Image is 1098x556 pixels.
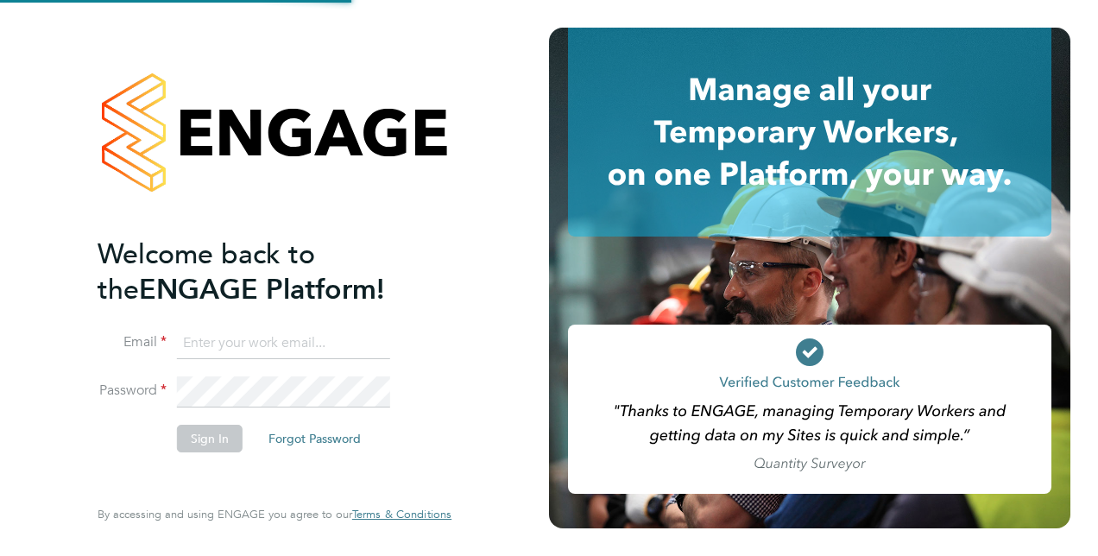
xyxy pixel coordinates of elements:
[98,237,434,307] h2: ENGAGE Platform!
[352,508,451,521] a: Terms & Conditions
[98,237,315,306] span: Welcome back to the
[98,382,167,400] label: Password
[98,333,167,351] label: Email
[98,507,451,521] span: By accessing and using ENGAGE you agree to our
[177,328,390,359] input: Enter your work email...
[255,425,375,452] button: Forgot Password
[177,425,243,452] button: Sign In
[352,507,451,521] span: Terms & Conditions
